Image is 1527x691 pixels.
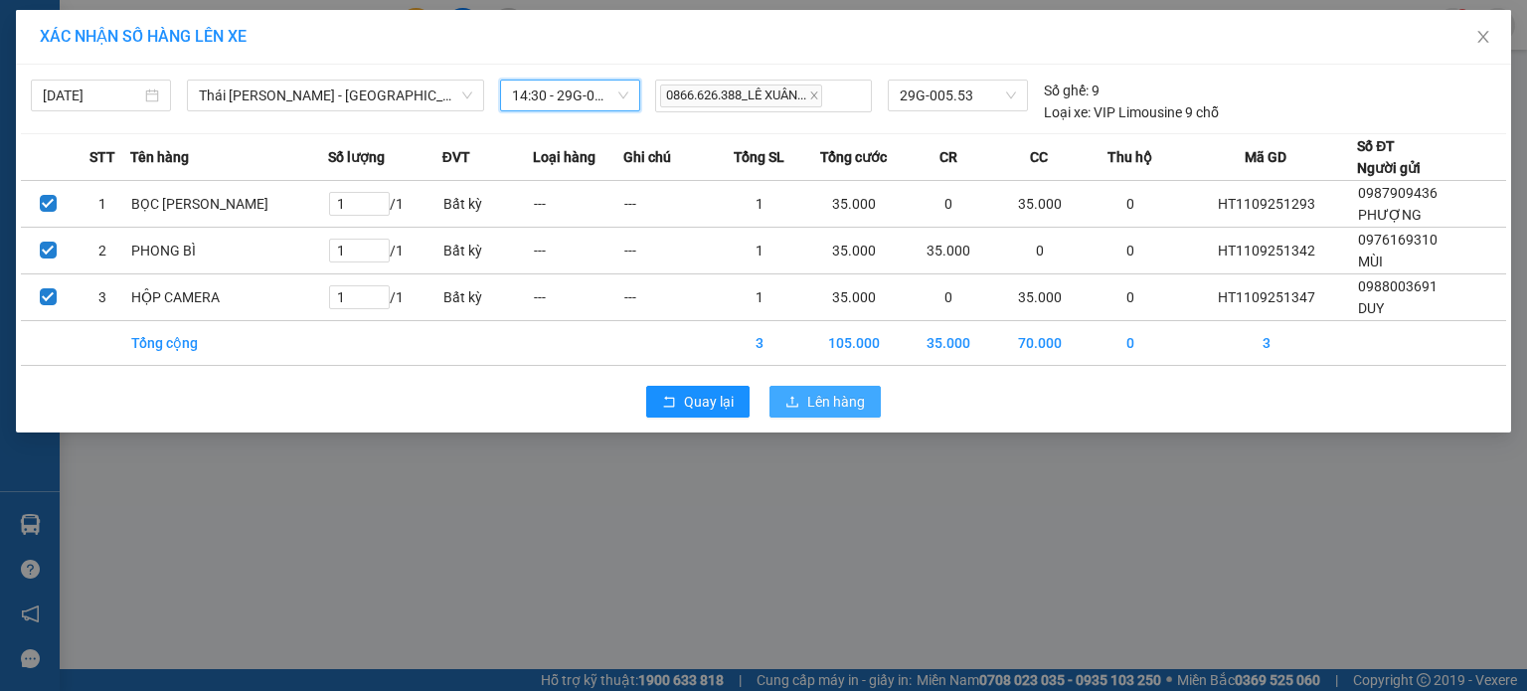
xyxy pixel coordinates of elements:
span: Tên hàng [130,146,189,168]
span: DUY [1358,300,1384,316]
span: close [809,90,819,100]
span: rollback [662,395,676,411]
span: 0987909436 [1358,185,1438,201]
span: down [461,89,473,101]
span: Tổng SL [734,146,784,168]
td: 35.000 [805,274,904,321]
td: HT1109251347 [1176,274,1358,321]
div: Số ĐT Người gửi [1357,135,1421,179]
td: Bất kỳ [442,274,533,321]
td: 3 [715,321,805,366]
span: XÁC NHẬN SỐ HÀNG LÊN XE [40,27,247,46]
td: 0 [1085,181,1175,228]
span: Loại xe: [1044,101,1091,123]
td: / 1 [328,181,442,228]
td: Tổng cộng [130,321,328,366]
td: HT1109251293 [1176,181,1358,228]
span: STT [89,146,115,168]
td: 0 [1085,321,1175,366]
span: Tổng cước [820,146,887,168]
span: upload [785,395,799,411]
div: 9 [1044,80,1100,101]
span: 0988003691 [1358,278,1438,294]
td: 0 [1085,274,1175,321]
span: PHƯỢNG [1358,207,1422,223]
td: BỌC [PERSON_NAME] [130,181,328,228]
span: Lên hàng [807,391,865,413]
td: 105.000 [805,321,904,366]
span: Loại hàng [533,146,595,168]
td: Bất kỳ [442,181,533,228]
td: 3 [76,274,130,321]
td: 1 [715,181,805,228]
td: / 1 [328,228,442,274]
span: Thu hộ [1107,146,1152,168]
td: --- [533,228,623,274]
td: 35.000 [904,321,994,366]
td: 0 [904,181,994,228]
td: 3 [1176,321,1358,366]
td: --- [623,274,714,321]
td: 35.000 [805,228,904,274]
span: ĐVT [442,146,470,168]
button: rollbackQuay lại [646,386,750,418]
td: 1 [715,228,805,274]
td: 1 [76,181,130,228]
span: 14:30 - 29G-005.53 [512,81,628,110]
td: --- [533,181,623,228]
span: Mã GD [1245,146,1286,168]
span: 0866.626.388_LÊ XUÂN... [660,85,822,107]
td: 70.000 [994,321,1085,366]
td: 2 [76,228,130,274]
button: Close [1455,10,1511,66]
td: 35.000 [805,181,904,228]
td: 35.000 [904,228,994,274]
td: PHONG BÌ [130,228,328,274]
span: 29G-005.53 [900,81,1015,110]
td: Bất kỳ [442,228,533,274]
td: 0 [904,274,994,321]
input: 11/09/2025 [43,85,141,106]
td: --- [623,228,714,274]
td: 0 [994,228,1085,274]
span: Ghi chú [623,146,671,168]
td: 35.000 [994,274,1085,321]
span: CC [1030,146,1048,168]
span: close [1475,29,1491,45]
td: --- [533,274,623,321]
button: uploadLên hàng [769,386,881,418]
td: 1 [715,274,805,321]
td: --- [623,181,714,228]
td: 0 [1085,228,1175,274]
td: / 1 [328,274,442,321]
td: 35.000 [994,181,1085,228]
span: MÙI [1358,254,1383,269]
span: 0976169310 [1358,232,1438,248]
span: Số ghế: [1044,80,1089,101]
td: HT1109251342 [1176,228,1358,274]
div: VIP Limousine 9 chỗ [1044,101,1219,123]
span: Số lượng [328,146,385,168]
span: Thái Nguyên - Bắc Kạn [199,81,472,110]
td: HỘP CAMERA [130,274,328,321]
span: CR [939,146,957,168]
span: Quay lại [684,391,734,413]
